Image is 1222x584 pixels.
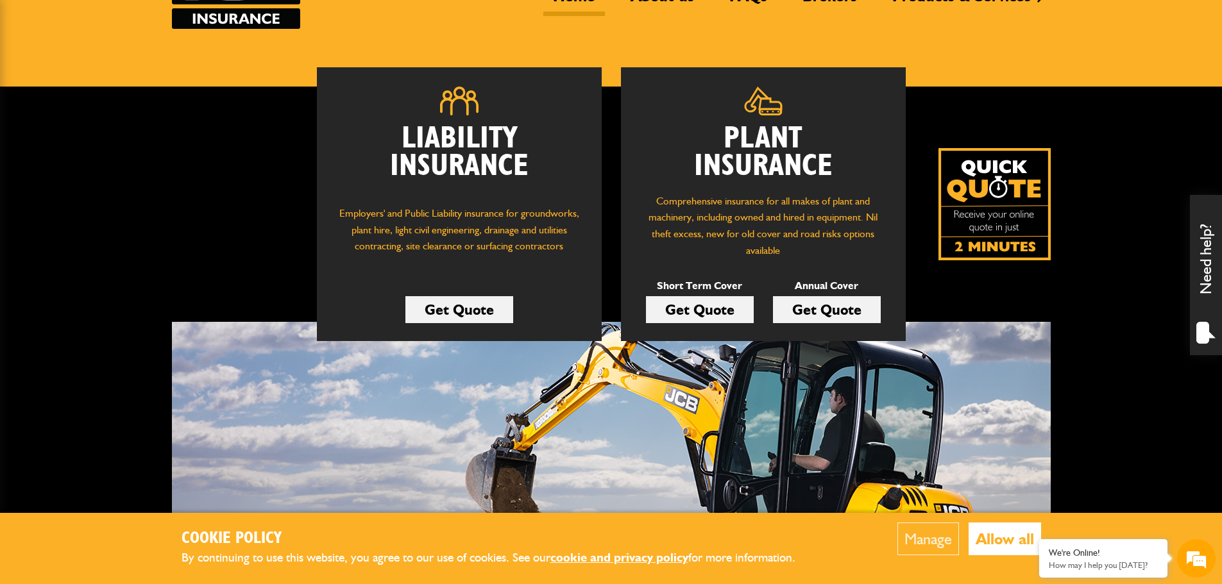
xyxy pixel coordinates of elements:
div: We're Online! [1049,547,1158,558]
img: Quick Quote [938,148,1051,260]
input: Enter your phone number [17,194,234,222]
p: By continuing to use this website, you agree to our use of cookies. See our for more information. [182,548,817,568]
a: Get Quote [646,296,754,323]
a: Get your insurance quote isn just 2-minutes [938,148,1051,260]
input: Enter your last name [17,119,234,147]
div: Chat with us now [67,72,216,88]
h2: Cookie Policy [182,529,817,549]
button: Allow all [969,522,1041,555]
div: Need help? [1190,195,1222,355]
p: Employers' and Public Liability insurance for groundworks, plant hire, light civil engineering, d... [336,205,582,267]
h2: Plant Insurance [640,125,887,180]
div: Minimize live chat window [210,6,241,37]
p: Comprehensive insurance for all makes of plant and machinery, including owned and hired in equipm... [640,193,887,258]
img: d_20077148190_company_1631870298795_20077148190 [22,71,54,89]
textarea: Type your message and hit 'Enter' [17,232,234,384]
input: Enter your email address [17,156,234,185]
p: How may I help you today? [1049,560,1158,570]
button: Manage [897,522,959,555]
a: cookie and privacy policy [550,550,688,565]
a: Get Quote [405,296,513,323]
h2: Liability Insurance [336,125,582,193]
em: Start Chat [174,395,233,412]
p: Annual Cover [773,278,881,294]
p: Short Term Cover [646,278,754,294]
a: Get Quote [773,296,881,323]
